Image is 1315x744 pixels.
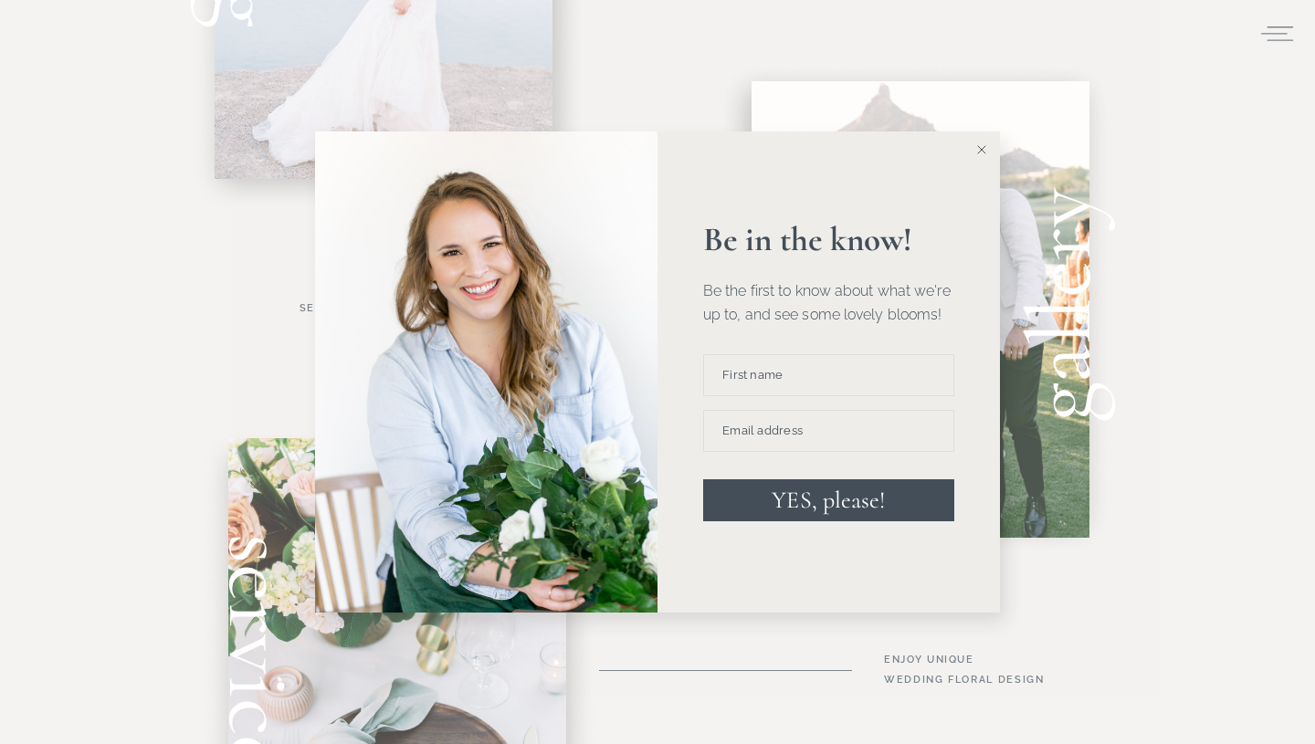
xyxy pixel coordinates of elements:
[703,223,954,257] p: Be in the know!
[703,479,954,521] button: YES, please!
[772,486,885,514] span: YES, please!
[520,70,595,81] span: Subscribe
[500,55,615,97] button: Subscribe
[703,279,954,326] p: Be the first to know about what we're up to, and see some lovely blooms!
